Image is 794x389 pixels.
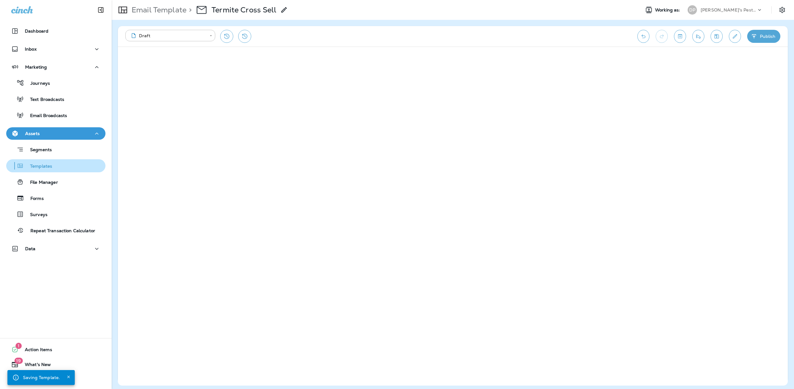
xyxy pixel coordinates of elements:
[6,93,105,106] button: Text Broadcasts
[6,43,105,55] button: Inbox
[25,47,37,52] p: Inbox
[212,5,277,15] p: Termite Cross Sell
[24,81,50,87] p: Journeys
[24,147,52,153] p: Segments
[24,97,64,103] p: Text Broadcasts
[637,30,649,43] button: Undo
[701,7,756,12] p: [PERSON_NAME]'s Pest Control
[65,373,72,381] button: Close
[6,373,105,386] button: Support
[6,109,105,122] button: Email Broadcasts
[19,347,52,355] span: Action Items
[25,29,48,34] p: Dashboard
[16,343,22,349] span: 1
[24,212,47,218] p: Surveys
[674,30,686,43] button: Toggle preview
[6,224,105,237] button: Repeat Transaction Calculator
[6,76,105,89] button: Journeys
[220,30,233,43] button: Restore from previous version
[6,358,105,371] button: 19What's New
[747,30,780,43] button: Publish
[655,7,681,13] span: Working as:
[24,180,58,186] p: File Manager
[186,5,192,15] p: >
[25,65,47,70] p: Marketing
[688,5,697,15] div: DP
[6,25,105,37] button: Dashboard
[6,159,105,172] button: Templates
[6,208,105,221] button: Surveys
[25,246,36,251] p: Data
[25,131,40,136] p: Assets
[777,4,788,16] button: Settings
[711,30,723,43] button: Save
[23,372,60,383] div: Saving Template.
[6,127,105,140] button: Assets
[92,4,109,16] button: Collapse Sidebar
[6,175,105,188] button: File Manager
[129,5,186,15] p: Email Template
[6,143,105,156] button: Segments
[692,30,704,43] button: Send test email
[729,30,741,43] button: Edit details
[6,61,105,73] button: Marketing
[19,362,51,369] span: What's New
[24,164,52,170] p: Templates
[24,113,67,119] p: Email Broadcasts
[6,192,105,205] button: Forms
[6,343,105,356] button: 1Action Items
[6,242,105,255] button: Data
[24,196,44,202] p: Forms
[238,30,251,43] button: View Changelog
[24,228,95,234] p: Repeat Transaction Calculator
[14,358,23,364] span: 19
[130,33,205,39] div: Draft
